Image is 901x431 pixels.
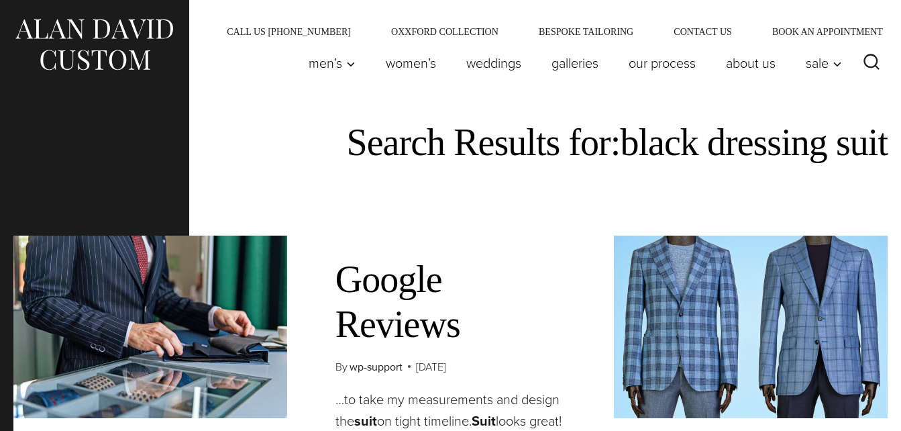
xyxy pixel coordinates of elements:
a: Contact Us [653,27,752,36]
span: Men’s [309,56,356,70]
img: How Your Suit's Color Impacts First Impressions [13,236,287,418]
a: Our Process [614,50,711,77]
img: 2 mannequins each with a Scabal sportcoat. Left medium blue with navy large plaid, right blue wit... [614,236,888,418]
span: Sale [806,56,842,70]
a: About Us [711,50,791,77]
button: View Search Form [855,47,888,79]
strong: suit [354,411,377,431]
nav: Secondary Navigation [207,27,888,36]
a: Women’s [371,50,452,77]
h1: Search Results for: [13,120,888,165]
a: Book an Appointment [752,27,888,36]
a: Google Reviews [335,258,460,345]
a: Galleries [537,50,614,77]
time: [DATE] [416,358,446,376]
img: Alan David Custom [13,15,174,75]
span: black dressing suit [620,122,888,163]
span: By [335,358,348,376]
a: weddings [452,50,537,77]
a: Bespoke Tailoring [519,27,653,36]
a: wp-support [350,359,403,375]
nav: Primary Navigation [294,50,849,77]
a: Oxxford Collection [371,27,519,36]
a: Call Us [PHONE_NUMBER] [207,27,371,36]
strong: Suit [472,411,496,431]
